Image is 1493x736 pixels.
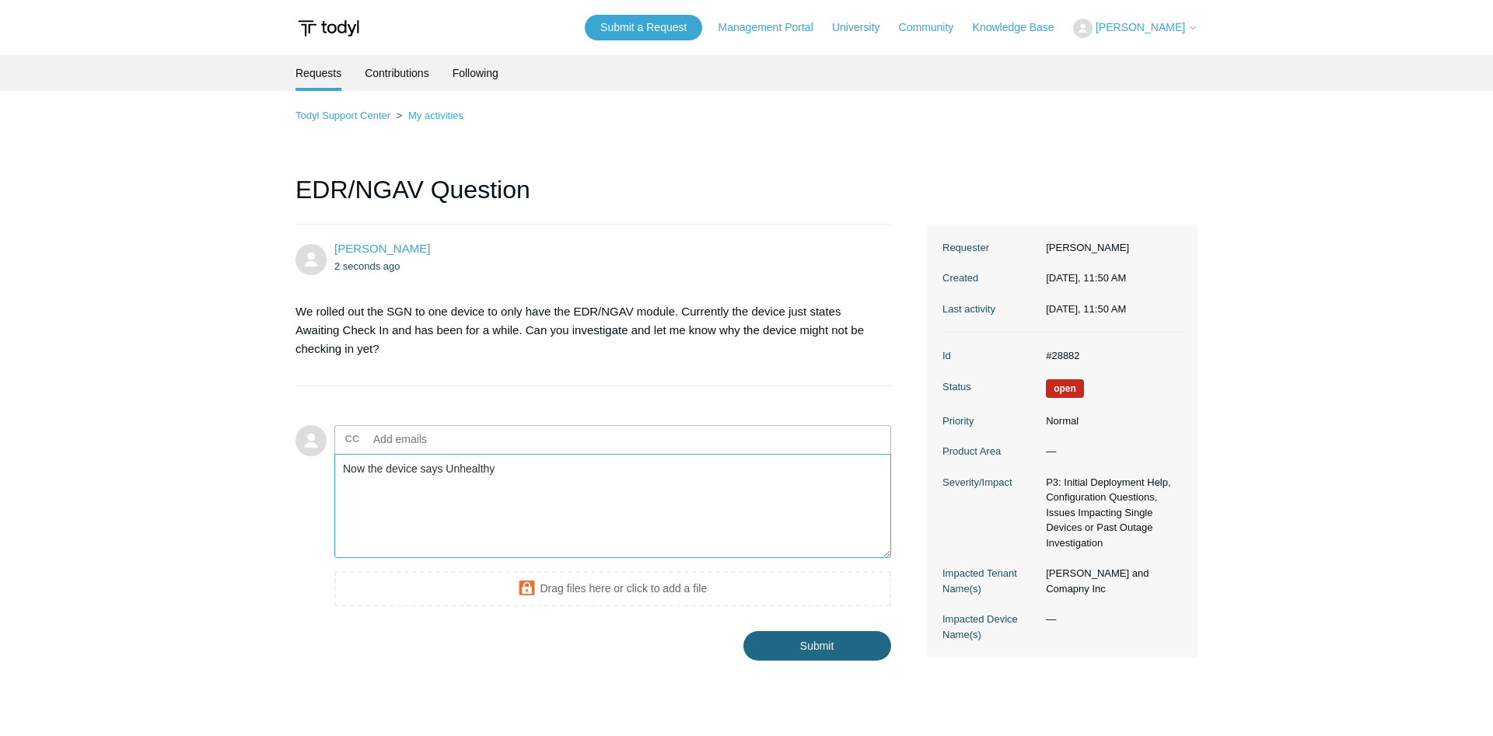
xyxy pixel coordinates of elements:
[942,612,1038,642] dt: Impacted Device Name(s)
[295,110,393,121] li: Todyl Support Center
[1038,413,1182,429] dd: Normal
[334,260,400,272] time: 10/13/2025, 11:50
[942,270,1038,286] dt: Created
[1046,379,1084,398] span: We are working on a response for you
[1038,444,1182,459] dd: —
[295,302,876,358] p: We rolled out the SGN to one device to only have the EDR/NGAV module. Currently the device just s...
[1038,475,1182,551] dd: P3: Initial Deployment Help, Configuration Questions, Issues Impacting Single Devices or Past Out...
[1038,240,1182,256] dd: [PERSON_NAME]
[453,55,498,91] a: Following
[1038,348,1182,364] dd: #28882
[942,444,1038,459] dt: Product Area
[393,110,463,121] li: My activities
[1096,21,1185,33] span: [PERSON_NAME]
[1038,612,1182,627] dd: —
[365,55,429,91] a: Contributions
[295,171,891,225] h1: EDR/NGAV Question
[585,15,702,40] a: Submit a Request
[334,242,430,255] a: [PERSON_NAME]
[899,19,970,36] a: Community
[832,19,895,36] a: University
[942,302,1038,317] dt: Last activity
[367,427,534,451] input: Add emails
[942,413,1038,429] dt: Priority
[1038,566,1182,596] dd: [PERSON_NAME] and Comapny Inc
[1073,19,1198,38] button: [PERSON_NAME]
[295,55,341,91] li: Requests
[1046,272,1126,284] time: 10/13/2025, 11:50
[973,19,1070,36] a: Knowledge Base
[942,566,1038,596] dt: Impacted Tenant Name(s)
[719,19,829,36] a: Management Portal
[942,379,1038,395] dt: Status
[743,631,891,661] input: Submit
[334,454,891,559] textarea: Add your reply
[942,475,1038,490] dt: Severity/Impact
[345,427,360,451] label: CC
[942,348,1038,364] dt: Id
[942,240,1038,256] dt: Requester
[408,110,463,121] a: My activities
[295,14,362,43] img: Todyl Support Center Help Center home page
[295,110,390,121] a: Todyl Support Center
[334,242,430,255] span: Thomas Bickford
[1046,303,1126,315] time: 10/13/2025, 11:50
